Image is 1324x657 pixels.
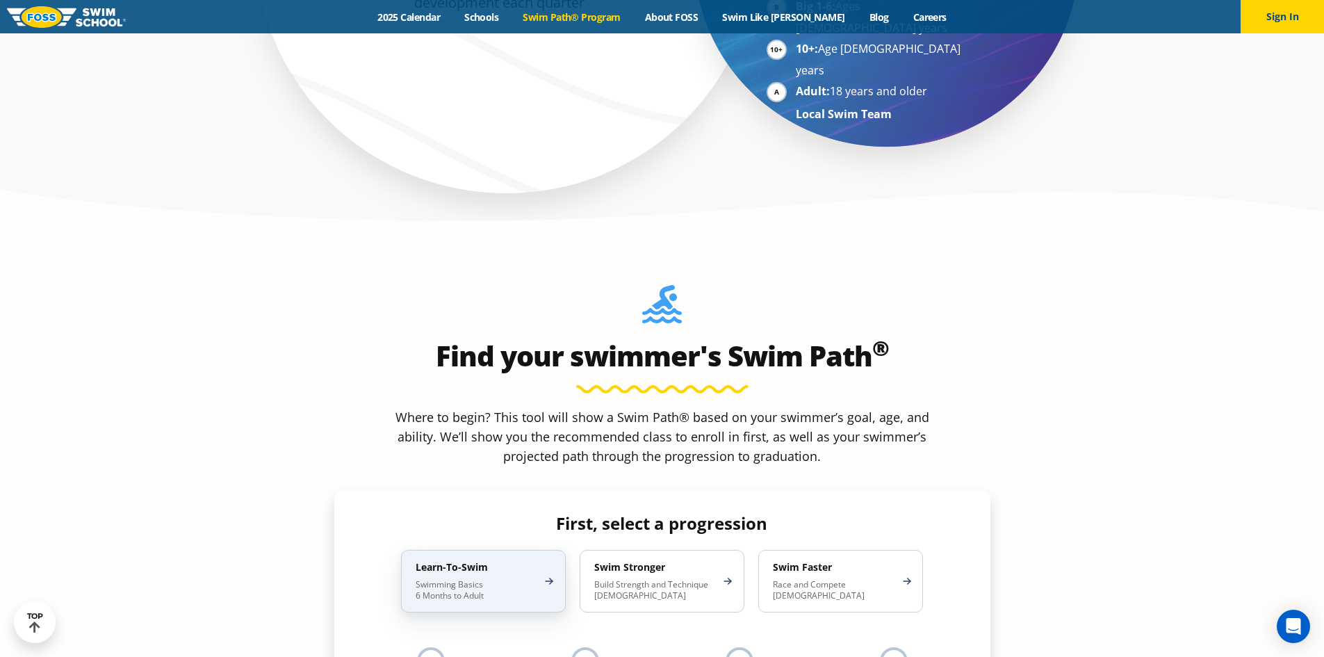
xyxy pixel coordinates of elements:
[7,6,126,28] img: FOSS Swim School Logo
[632,10,710,24] a: About FOSS
[710,10,858,24] a: Swim Like [PERSON_NAME]
[334,339,990,373] h2: Find your swimmer's Swim Path
[416,579,537,601] p: Swimming Basics 6 Months to Adult
[796,106,892,122] strong: Local Swim Team
[796,81,966,103] li: 18 years and older
[390,407,935,466] p: Where to begin? This tool will show a Swim Path® based on your swimmer’s goal, age, and ability. ...
[452,10,511,24] a: Schools
[872,334,889,362] sup: ®
[390,514,934,533] h4: First, select a progression
[511,10,632,24] a: Swim Path® Program
[773,561,894,574] h4: Swim Faster
[366,10,452,24] a: 2025 Calendar
[796,83,830,99] strong: Adult:
[857,10,901,24] a: Blog
[1277,610,1310,643] div: Open Intercom Messenger
[796,41,818,56] strong: 10+:
[773,579,894,601] p: Race and Compete [DEMOGRAPHIC_DATA]
[901,10,958,24] a: Careers
[796,39,966,80] li: Age [DEMOGRAPHIC_DATA] years
[27,612,43,633] div: TOP
[416,561,537,574] h4: Learn-To-Swim
[594,579,716,601] p: Build Strength and Technique [DEMOGRAPHIC_DATA]
[642,285,682,332] img: Foss-Location-Swimming-Pool-Person.svg
[594,561,716,574] h4: Swim Stronger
